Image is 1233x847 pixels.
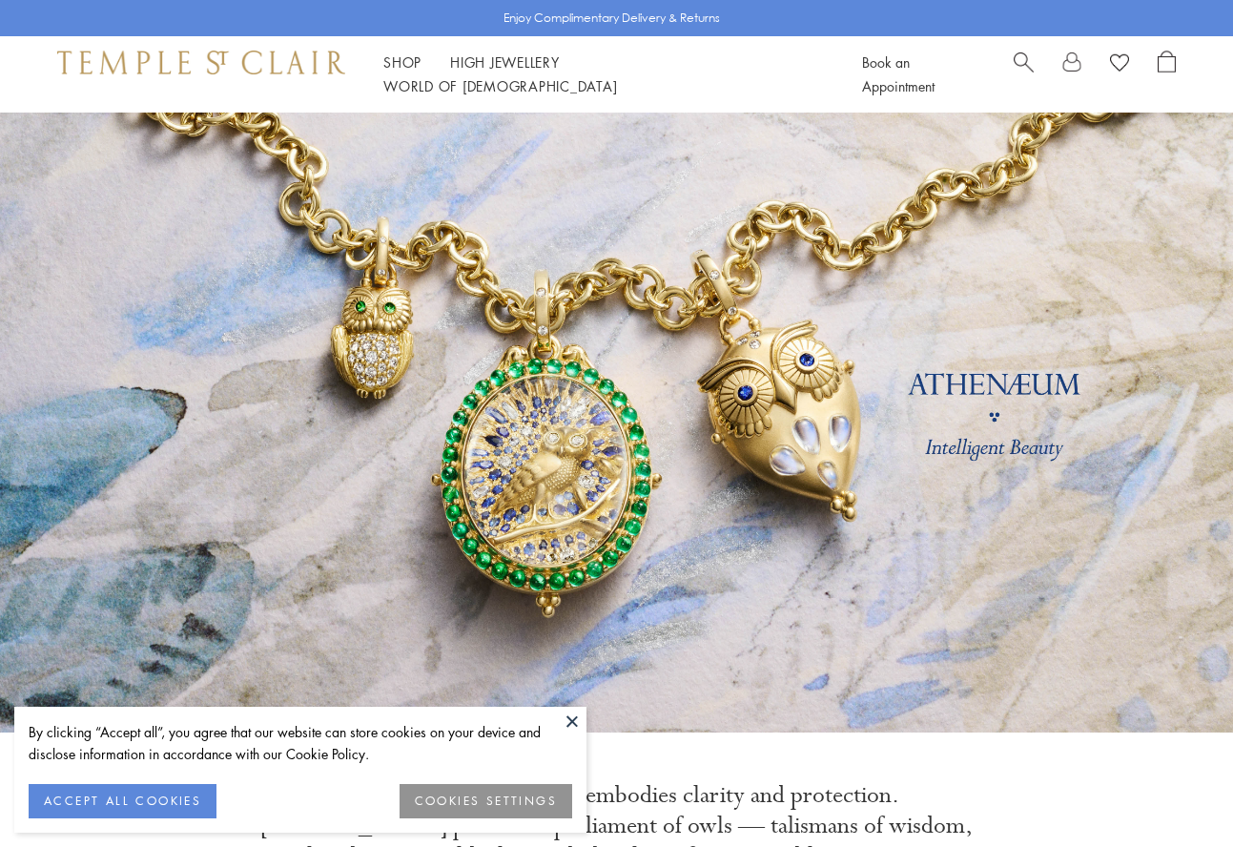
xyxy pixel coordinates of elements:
nav: Main navigation [383,51,819,98]
a: View Wishlist [1110,51,1129,79]
div: By clicking “Accept all”, you agree that our website can store cookies on your device and disclos... [29,721,572,765]
p: Enjoy Complimentary Delivery & Returns [503,9,720,28]
button: ACCEPT ALL COOKIES [29,784,216,818]
a: World of [DEMOGRAPHIC_DATA]World of [DEMOGRAPHIC_DATA] [383,76,617,95]
button: COOKIES SETTINGS [400,784,572,818]
a: Open Shopping Bag [1158,51,1176,98]
img: Temple St. Clair [57,51,345,73]
a: Search [1014,51,1034,98]
a: High JewelleryHigh Jewellery [450,52,560,72]
a: Book an Appointment [862,52,935,95]
a: ShopShop [383,52,421,72]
